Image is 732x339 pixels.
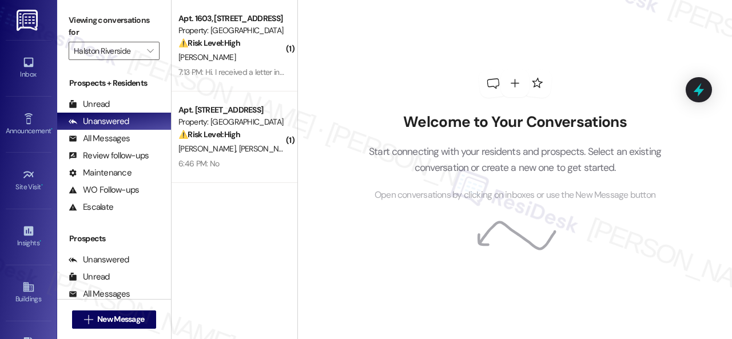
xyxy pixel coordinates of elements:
div: WO Follow-ups [69,184,139,196]
input: All communities [74,42,141,60]
img: ResiDesk Logo [17,10,40,31]
i:  [147,46,153,55]
span: • [51,125,53,133]
span: [PERSON_NAME] [239,143,296,154]
strong: ⚠️ Risk Level: High [178,129,240,139]
div: Unread [69,98,110,110]
span: • [41,181,43,189]
div: 6:46 PM: No [178,158,219,169]
div: Prospects + Residents [57,77,171,89]
i:  [84,315,93,324]
div: Unanswered [69,254,129,266]
div: Property: [GEOGRAPHIC_DATA] [178,116,284,128]
span: [PERSON_NAME] [178,52,236,62]
a: Inbox [6,53,51,83]
div: Review follow-ups [69,150,149,162]
div: Escalate [69,201,113,213]
div: Apt. 1603, [STREET_ADDRESS] [178,13,284,25]
a: Site Visit • [6,165,51,196]
button: New Message [72,310,157,329]
div: All Messages [69,133,130,145]
p: Start connecting with your residents and prospects. Select an existing conversation or create a n... [352,143,679,176]
label: Viewing conversations for [69,11,160,42]
div: Unanswered [69,115,129,127]
div: Apt. [STREET_ADDRESS] [178,104,284,116]
h2: Welcome to Your Conversations [352,113,679,131]
span: • [39,237,41,245]
a: Insights • [6,221,51,252]
div: Prospects [57,233,171,245]
span: New Message [97,313,144,325]
a: Buildings [6,277,51,308]
div: Maintenance [69,167,132,179]
div: Unread [69,271,110,283]
strong: ⚠️ Risk Level: High [178,38,240,48]
div: All Messages [69,288,130,300]
span: Open conversations by clicking on inboxes or use the New Message button [375,188,655,202]
span: [PERSON_NAME] [178,143,239,154]
div: Property: [GEOGRAPHIC_DATA] [178,25,284,37]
